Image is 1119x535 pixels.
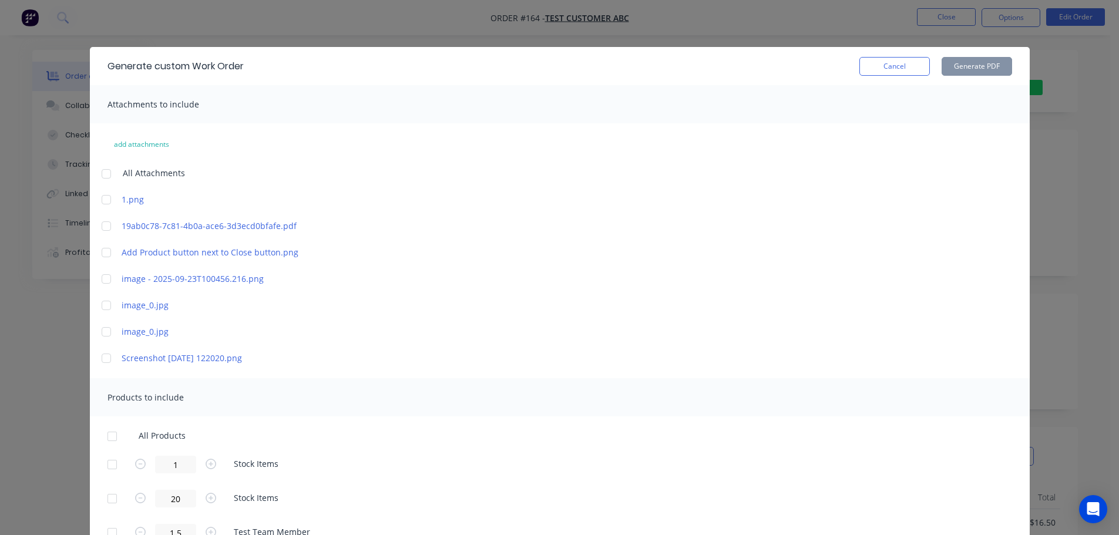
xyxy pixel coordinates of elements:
button: Generate PDF [942,57,1012,76]
a: image - 2025-09-23T100456.216.png [122,272,327,285]
div: Open Intercom Messenger [1079,495,1107,523]
span: Stock Items [234,457,278,470]
a: Screenshot [DATE] 122020.png [122,352,327,364]
div: Generate custom Work Order [107,59,244,73]
span: All Products [139,429,193,442]
span: Stock Items [234,492,278,504]
a: 1.png [122,193,327,206]
span: Attachments to include [107,99,199,110]
a: Add Product button next to Close button.png [122,246,327,258]
span: All Attachments [123,167,185,179]
button: add attachments [102,135,182,154]
a: 19ab0c78-7c81-4b0a-ace6-3d3ecd0bfafe.pdf [122,220,327,232]
span: Products to include [107,392,184,403]
button: Cancel [859,57,930,76]
a: image_0.jpg [122,299,327,311]
a: image_0.jpg [122,325,327,338]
